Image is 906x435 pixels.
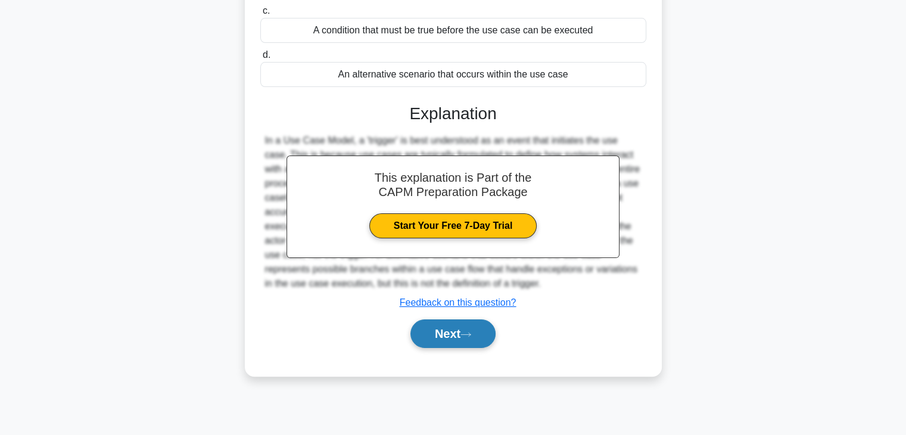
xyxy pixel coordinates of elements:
div: A condition that must be true before the use case can be executed [260,18,646,43]
div: An alternative scenario that occurs within the use case [260,62,646,87]
a: Start Your Free 7-Day Trial [369,213,537,238]
button: Next [410,319,496,348]
div: In a Use Case Model, a 'trigger' is best understood as an event that initiates the use case. This... [265,133,642,291]
span: d. [263,49,270,60]
span: c. [263,5,270,15]
a: Feedback on this question? [400,297,516,307]
h3: Explanation [267,104,639,124]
